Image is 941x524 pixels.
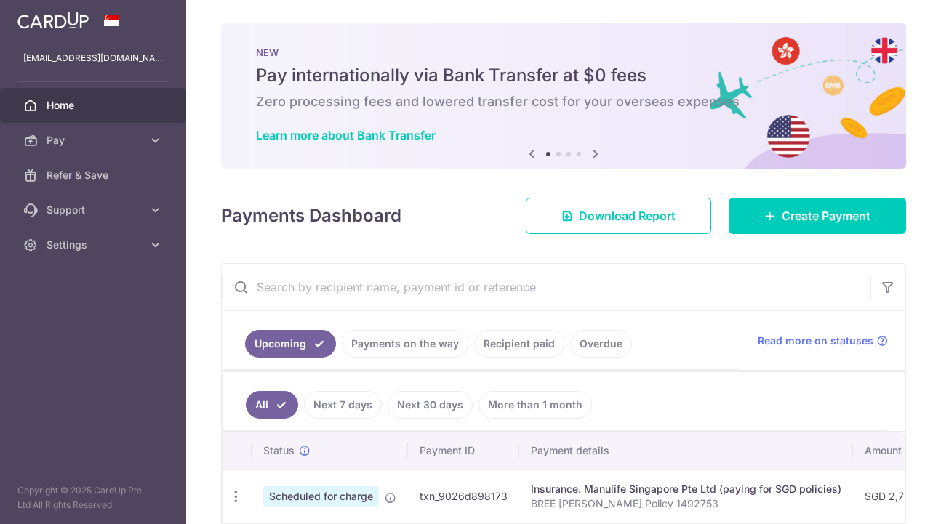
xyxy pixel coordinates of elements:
h5: Pay internationally via Bank Transfer at $0 fees [256,64,871,87]
span: Scheduled for charge [263,486,379,507]
a: All [246,391,298,419]
a: Overdue [570,330,632,358]
span: Amount [865,443,902,458]
h4: Payments Dashboard [221,203,401,229]
span: Pay [47,133,143,148]
span: Download Report [579,207,676,225]
p: NEW [256,47,871,58]
a: Download Report [526,198,711,234]
a: Learn more about Bank Transfer [256,128,436,142]
img: Bank transfer banner [221,23,906,169]
p: BREE [PERSON_NAME] Policy 1492753 [531,496,841,511]
a: Read more on statuses [758,334,888,348]
span: Support [47,203,143,217]
a: Upcoming [245,330,336,358]
img: CardUp [17,12,89,29]
span: Create Payment [782,207,870,225]
td: txn_9026d898173 [408,469,519,523]
a: Next 7 days [304,391,382,419]
a: Payments on the way [342,330,468,358]
span: Settings [47,238,143,252]
th: Payment ID [408,432,519,469]
span: Home [47,98,143,113]
a: More than 1 month [478,391,592,419]
span: Read more on statuses [758,334,873,348]
a: Next 30 days [388,391,473,419]
input: Search by recipient name, payment id or reference [222,264,870,310]
h6: Zero processing fees and lowered transfer cost for your overseas expenses [256,93,871,110]
div: Insurance. Manulife Singapore Pte Ltd (paying for SGD policies) [531,482,841,496]
a: Recipient paid [474,330,564,358]
span: Refer & Save [47,168,143,182]
p: [EMAIL_ADDRESS][DOMAIN_NAME] [23,51,163,65]
th: Payment details [519,432,853,469]
a: Create Payment [729,198,906,234]
span: Status [263,443,295,458]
